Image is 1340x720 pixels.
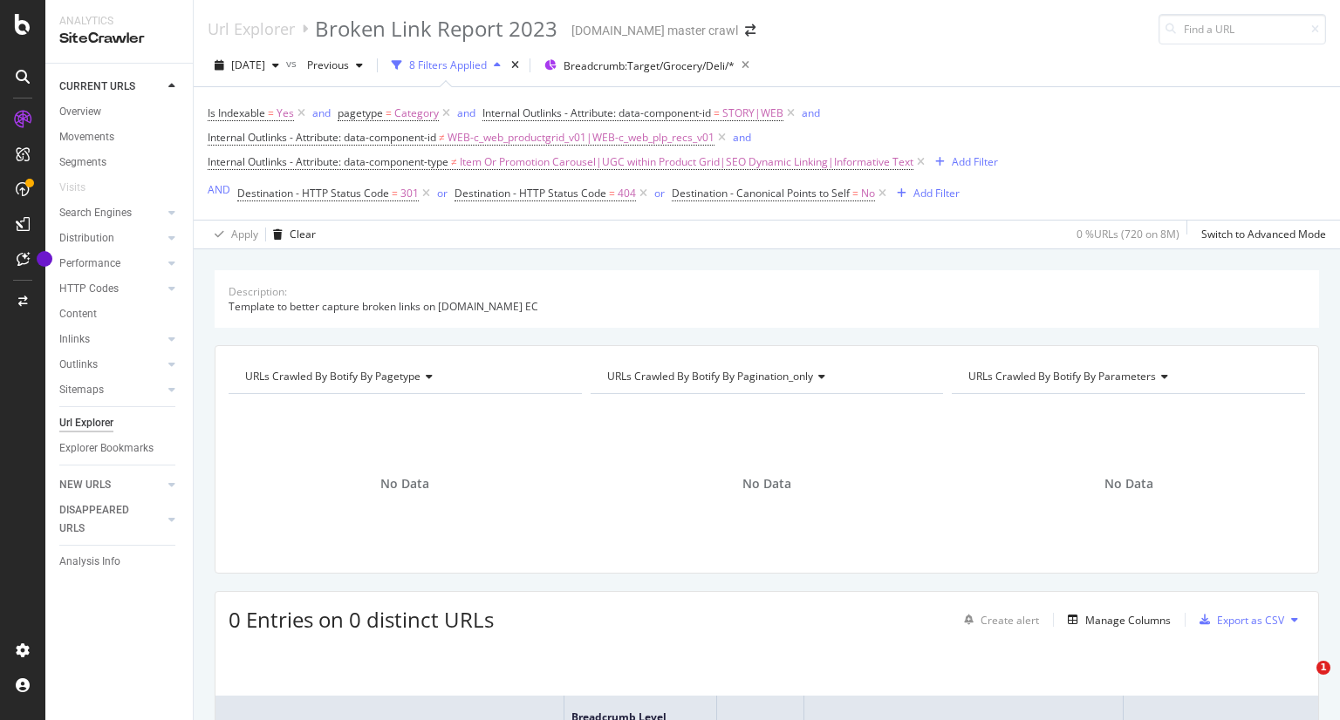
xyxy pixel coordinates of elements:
div: CURRENT URLS [59,78,135,96]
div: and [733,130,751,145]
span: vs [286,56,300,71]
span: pagetype [338,105,383,120]
div: DISAPPEARED URLS [59,501,147,538]
div: and [457,105,475,120]
div: Apply [231,227,258,241]
a: Content [59,305,181,323]
button: Add Filter [928,152,998,173]
a: Visits [59,179,103,197]
button: Clear [266,221,316,248]
a: Analysis Info [59,553,181,571]
span: = [714,105,720,120]
button: or [437,185,448,201]
span: 2025 Sep. 22nd [231,58,265,72]
a: Segments [59,153,181,172]
span: Internal Outlinks - Attribute: data-component-id [482,105,711,120]
span: ≠ [439,130,445,145]
iframe: Intercom live chat [1281,661,1323,703]
span: 1 [1316,661,1330,675]
span: Internal Outlinks - Attribute: data-component-id [208,130,436,145]
a: Performance [59,255,163,273]
button: and [457,105,475,121]
div: Description: [229,284,287,299]
div: Export as CSV [1217,613,1284,628]
div: Analysis Info [59,553,120,571]
a: Inlinks [59,330,163,349]
a: Distribution [59,229,163,248]
a: DISAPPEARED URLS [59,501,163,538]
button: Create alert [957,606,1039,634]
span: = [609,186,615,200]
div: 0 % URLs ( 720 on 8M ) [1077,227,1179,241]
div: Template to better capture broken links on [DOMAIN_NAME] EC [229,299,1305,314]
div: Outlinks [59,356,98,374]
div: and [802,105,820,120]
a: NEW URLS [59,476,163,494]
div: Add Filter [952,154,998,169]
div: Sitemaps [59,381,104,399]
span: Category [394,101,439,126]
button: Manage Columns [1061,609,1171,630]
span: URLs Crawled By Botify By pagination_only [607,369,813,384]
button: or [654,185,665,201]
span: URLs Crawled By Botify By pagetype [245,369,420,384]
a: Sitemaps [59,381,163,399]
div: Manage Columns [1085,613,1171,628]
span: = [392,186,398,200]
a: Search Engines [59,204,163,222]
div: Clear [290,227,316,241]
div: or [437,186,448,200]
div: Create alert [981,613,1039,628]
span: Internal Outlinks - Attribute: data-component-type [208,154,448,169]
span: Breadcrumb: Target/Grocery/Deli/* [564,58,735,73]
div: Overview [59,103,101,121]
div: arrow-right-arrow-left [745,24,755,37]
div: NEW URLS [59,476,111,494]
button: AND [208,181,230,198]
span: No Data [380,475,429,492]
a: HTTP Codes [59,280,163,298]
div: times [508,57,523,74]
span: = [852,186,858,200]
a: Outlinks [59,356,163,374]
button: Export as CSV [1193,606,1284,634]
div: Url Explorer [59,414,113,432]
span: No Data [742,475,791,492]
a: Movements [59,128,181,146]
button: and [312,105,331,121]
button: Breadcrumb:Target/Grocery/Deli/* [537,51,735,79]
div: Explorer Bookmarks [59,439,154,458]
span: 404 [618,181,636,206]
span: ≠ [451,154,457,169]
div: 8 Filters Applied [409,58,487,72]
a: Url Explorer [208,19,295,38]
button: Apply [208,221,258,248]
span: Yes [277,101,294,126]
div: Tooltip anchor [37,251,52,267]
a: CURRENT URLS [59,78,163,96]
span: WEB-c_web_productgrid_v01|WEB-c_web_plp_recs_v01 [448,126,714,150]
span: STORY|WEB [722,101,783,126]
div: Movements [59,128,114,146]
div: Add Filter [913,186,960,200]
div: Content [59,305,97,323]
button: and [802,105,820,121]
span: URLs Crawled By Botify By parameters [968,369,1156,384]
span: 301 [400,181,419,206]
div: Performance [59,255,120,273]
a: Overview [59,103,181,121]
h4: URLs Crawled By Botify By pagetype [242,363,566,391]
h4: URLs Crawled By Botify By parameters [965,363,1289,391]
a: Explorer Bookmarks [59,439,181,458]
span: Destination - Canonical Points to Self [672,186,850,200]
div: Search Engines [59,204,132,222]
div: Inlinks [59,330,90,349]
div: HTTP Codes [59,280,119,298]
a: Url Explorer [59,414,181,432]
button: Previous [300,51,370,79]
span: Item Or Promotion Carousel|UGC within Product Grid|SEO Dynamic Linking|Informative Text [460,150,913,174]
button: Add Filter [890,183,960,204]
div: or [654,186,665,200]
input: Find a URL [1159,14,1326,44]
